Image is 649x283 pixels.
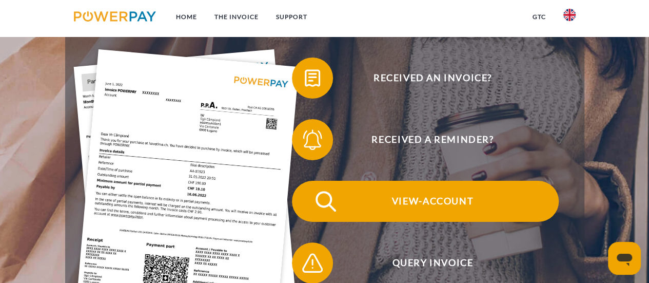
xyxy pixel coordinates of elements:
a: Home [167,8,205,26]
button: Received an invoice? [292,58,559,99]
a: GTC [524,8,555,26]
img: qb_search.svg [313,188,339,214]
span: Received an invoice? [307,58,558,99]
img: logo-powerpay.svg [74,11,156,22]
img: qb_bell.svg [300,127,325,153]
span: View-Account [307,181,558,222]
a: THE INVOICE [205,8,267,26]
img: en [563,9,576,21]
iframe: Button to launch messaging window, conversation in progress [608,242,641,275]
button: View-Account [292,181,559,222]
a: Support [267,8,316,26]
img: qb_bill.svg [300,65,325,91]
button: Received a reminder? [292,119,559,160]
span: Received a reminder? [307,119,558,160]
img: qb_warning.svg [300,250,325,276]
